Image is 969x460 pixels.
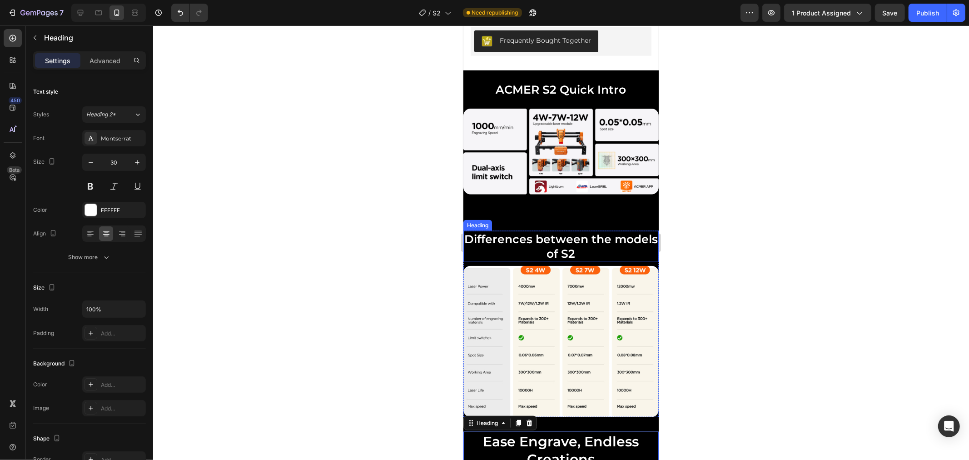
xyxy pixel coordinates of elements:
div: Publish [916,8,939,18]
p: Settings [45,56,70,65]
div: Width [33,305,48,313]
p: 7 [60,7,64,18]
span: / [429,8,431,18]
div: 450 [9,97,22,104]
span: 1 product assigned [792,8,851,18]
div: Shape [33,433,62,445]
button: Heading 2* [82,106,146,123]
div: Color [33,206,47,214]
div: FFFFFF [101,206,144,215]
button: Publish [909,4,947,22]
div: Undo/Redo [171,4,208,22]
button: Show more [33,249,146,265]
iframe: Design area [463,25,659,460]
div: Text style [33,88,58,96]
div: Montserrat [101,135,144,143]
button: 7 [4,4,68,22]
span: Save [883,9,898,17]
input: Auto [83,301,145,317]
div: Image [33,404,49,412]
div: Styles [33,110,49,119]
div: Add... [101,330,144,338]
button: Save [875,4,905,22]
p: Advanced [89,56,120,65]
div: Font [33,134,45,142]
div: Background [33,358,77,370]
div: Padding [33,329,54,337]
span: S2 [433,8,441,18]
div: Show more [69,253,111,262]
div: Color [33,380,47,389]
span: Heading 2* [86,110,116,119]
div: Add... [101,381,144,389]
div: Size [33,156,57,168]
div: Size [33,282,57,294]
div: Open Intercom Messenger [938,415,960,437]
span: Need republishing [472,9,518,17]
div: Align [33,228,59,240]
div: Add... [101,405,144,413]
p: Heading [44,32,142,43]
button: 1 product assigned [784,4,871,22]
div: Beta [7,166,22,174]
